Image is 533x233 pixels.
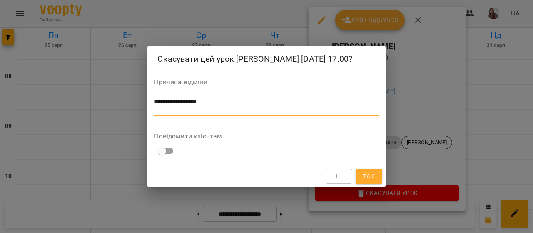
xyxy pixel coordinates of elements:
button: Ні [326,169,352,184]
span: Так [363,171,374,181]
label: Повідомити клієнтам [154,133,379,140]
label: Причина відміни [154,79,379,85]
button: Так [356,169,382,184]
h2: Скасувати цей урок [PERSON_NAME] [DATE] 17:00? [157,53,375,65]
span: Ні [336,171,342,181]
